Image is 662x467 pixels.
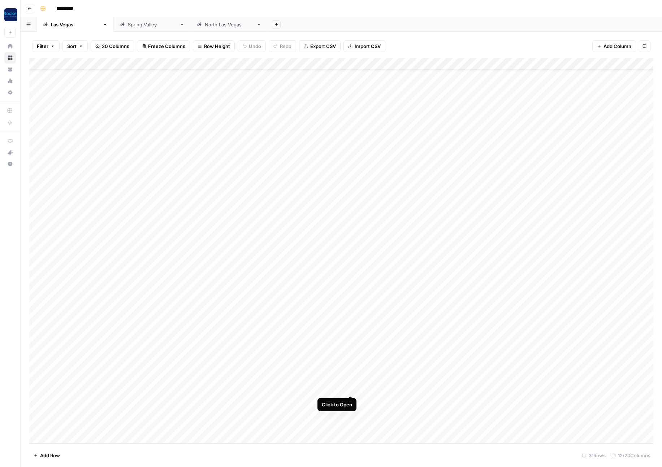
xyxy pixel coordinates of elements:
[191,17,268,32] a: [GEOGRAPHIC_DATA]
[355,43,381,50] span: Import CSV
[4,158,16,170] button: Help + Support
[51,21,100,28] div: [GEOGRAPHIC_DATA]
[114,17,191,32] a: [GEOGRAPHIC_DATA]
[102,43,129,50] span: 20 Columns
[4,64,16,75] a: Your Data
[91,40,134,52] button: 20 Columns
[204,43,230,50] span: Row Height
[5,147,16,158] div: What's new?
[67,43,77,50] span: Sort
[37,17,114,32] a: [GEOGRAPHIC_DATA]
[4,147,16,158] button: What's new?
[579,450,609,461] div: 31 Rows
[603,43,631,50] span: Add Column
[322,401,352,408] div: Click to Open
[238,40,266,52] button: Undo
[269,40,296,52] button: Redo
[343,40,385,52] button: Import CSV
[4,135,16,147] a: AirOps Academy
[128,21,177,28] div: [GEOGRAPHIC_DATA]
[592,40,636,52] button: Add Column
[4,52,16,64] a: Browse
[193,40,235,52] button: Row Height
[137,40,190,52] button: Freeze Columns
[205,21,254,28] div: [GEOGRAPHIC_DATA]
[609,450,653,461] div: 12/20 Columns
[4,75,16,87] a: Usage
[4,87,16,98] a: Settings
[4,8,17,21] img: Rocket Pilots Logo
[310,43,336,50] span: Export CSV
[29,450,64,461] button: Add Row
[4,6,16,24] button: Workspace: Rocket Pilots
[40,452,60,459] span: Add Row
[37,43,48,50] span: Filter
[280,43,291,50] span: Redo
[299,40,341,52] button: Export CSV
[249,43,261,50] span: Undo
[148,43,185,50] span: Freeze Columns
[32,40,60,52] button: Filter
[4,40,16,52] a: Home
[62,40,88,52] button: Sort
